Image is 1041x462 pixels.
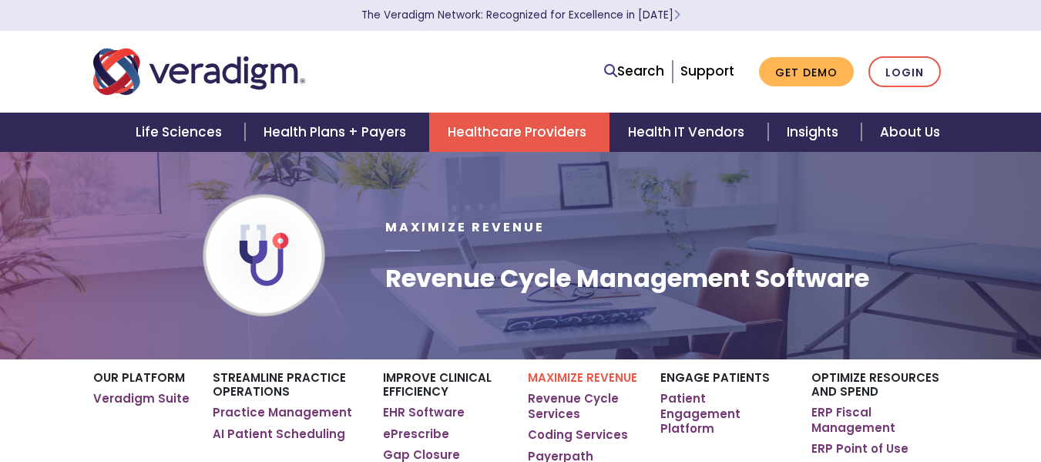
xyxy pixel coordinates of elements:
a: Revenue Cycle Services [528,391,637,421]
a: EHR Software [383,405,465,420]
img: Veradigm logo [93,46,305,97]
a: Get Demo [759,57,854,87]
a: Support [680,62,734,80]
a: Veradigm Suite [93,391,190,406]
span: Maximize Revenue [385,218,545,236]
a: Practice Management [213,405,352,420]
a: Health IT Vendors [609,113,767,152]
a: ePrescribe [383,427,449,442]
a: Life Sciences [117,113,245,152]
a: ERP Point of Use [811,441,908,457]
a: Coding Services [528,427,628,443]
a: Insights [768,113,861,152]
a: AI Patient Scheduling [213,427,345,442]
a: Healthcare Providers [429,113,609,152]
a: Login [868,56,941,88]
span: Learn More [673,8,680,22]
a: Search [604,61,664,82]
h1: Revenue Cycle Management Software [385,264,869,293]
a: The Veradigm Network: Recognized for Excellence in [DATE]Learn More [361,8,680,22]
a: Health Plans + Payers [245,113,429,152]
a: Patient Engagement Platform [660,391,788,437]
a: About Us [861,113,959,152]
a: ERP Fiscal Management [811,405,948,435]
